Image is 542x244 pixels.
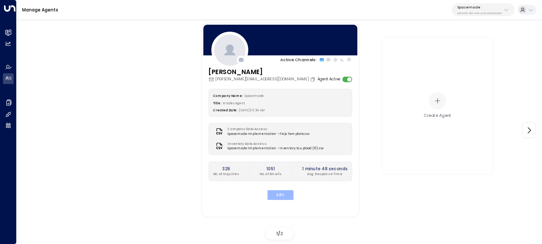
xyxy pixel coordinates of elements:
p: Spacemade [457,5,502,10]
span: [DATE] 06:34 AM [239,108,265,112]
span: Spacemade Implementation - Inventory to upload (10).csv [227,146,324,151]
p: No. of Emails [260,172,282,177]
button: Spacemade0d57b456-76f9-434b-bc82-bf954502d602 [452,3,515,16]
span: 2 [280,230,283,237]
p: Active Channels: [280,56,317,63]
label: Inventory Data Access: [227,142,321,146]
h2: 1051 [260,165,282,172]
p: No. of Inquiries [213,172,239,177]
p: Avg. Response Time [302,172,348,177]
h3: [PERSON_NAME] [208,67,317,77]
p: 0d57b456-76f9-434b-bc82-bf954502d602 [457,12,502,15]
label: Created Date: [213,108,237,112]
div: Create Agent [424,113,451,119]
div: / [265,227,293,240]
span: 1 [276,230,278,237]
span: Spacemade Implementation - FAQs Template.csv [227,132,309,136]
a: Manage Agents [22,7,58,13]
button: Edit [267,190,293,200]
span: Spacemade [244,93,264,97]
button: Copy [310,76,317,82]
h2: 329 [213,165,239,172]
label: Title: [213,101,221,105]
label: Company Name: [213,93,243,97]
span: AI Sales Agent [222,101,245,105]
div: [PERSON_NAME][EMAIL_ADDRESS][DOMAIN_NAME] [208,76,317,82]
label: Company Data Access: [227,127,307,132]
h2: 1 minute 48 seconds [302,165,348,172]
label: Agent Active [317,76,340,82]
